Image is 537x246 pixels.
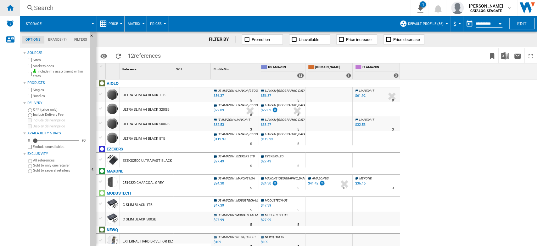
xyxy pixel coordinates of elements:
md-slider: Availability [33,138,79,144]
span: LIANXIN-IT [359,89,374,92]
div: $24.30 [260,180,278,187]
button: Reload [112,48,125,63]
div: ULTRA SLIM A4 BLACK 5TB [123,132,165,146]
button: Open calendar [494,17,506,28]
button: Bookmark this report [486,48,498,63]
span: LIANXIN-[GEOGRAPHIC_DATA] [265,118,306,121]
div: $47.39 [260,202,271,209]
span: $ [453,20,456,27]
div: Reference Sort None [121,63,173,73]
div: $47.39 [261,203,271,208]
span: : MAXONE USA [235,177,255,180]
input: Bundles [28,94,32,98]
span: : MODUSTECH-US [235,199,259,202]
div: Delivery Time : 5 days [297,97,299,104]
md-tab-item: Brands (7) [44,36,70,44]
button: Price [109,16,121,32]
span: Prices [150,22,162,26]
label: Include Delivery Fee [33,112,87,117]
md-tab-item: Options [22,36,44,44]
button: Promotion [242,34,283,44]
label: Include delivery price [33,118,87,123]
button: Matrix [128,16,143,32]
label: All references [33,158,87,163]
div: US AMAZON 12 offers sold by US AMAZON [260,63,305,79]
div: Delivery Time : 5 days [250,163,252,169]
span: : LIANXIN-IT [234,118,250,121]
div: $33.27 [261,123,271,127]
span: LIANXIN-[GEOGRAPHIC_DATA] [265,103,306,107]
button: Maximize [524,48,537,63]
span: references [134,52,161,59]
span: AMAZON US [312,177,329,180]
div: $119.99 [261,137,273,141]
img: promotionV3.png [319,180,325,186]
div: Exclusivity [27,151,87,156]
label: Sold by several retailers [33,168,87,173]
span: US AMAZON [218,103,234,107]
div: Delivery Time : 5 days [250,222,252,228]
span: Price decrease [393,37,420,42]
label: Display delivery price [33,124,87,129]
button: Hide [90,32,97,43]
div: Profile Min Sort None [212,63,258,73]
div: Delivery Time : 5 days [250,141,252,147]
div: $22.09 [260,107,278,114]
label: Include my assortment within stats [33,69,87,79]
input: OFF (price only) [28,108,32,112]
div: Last updated : Tuesday, 9 September 2025 17:27 [213,239,221,245]
div: Delivery Time : 3 days [392,185,394,191]
div: FILTER BY [209,36,235,43]
div: $119.99 [260,136,273,143]
span: : LIANXIN-[GEOGRAPHIC_DATA] [235,103,277,107]
div: [DOMAIN_NAME] 1 offers sold by AMAZON.CO.UK [307,63,352,79]
div: Click to filter on that brand [107,145,123,153]
span: : NEWQ DIRECT [235,235,256,239]
span: EZEKERS LTD [265,155,283,158]
div: Delivery Time : 5 days [297,141,299,147]
div: Delivery Time : 3 days [250,126,252,133]
span: Promotion [252,37,270,42]
span: 12 [125,48,164,61]
div: $27.49 [261,159,271,163]
div: ULTRA SLIM A4 BLACK 500GB [123,117,170,132]
button: Unavailable [289,34,330,44]
div: $24.30 [261,181,271,185]
div: Sources [27,50,87,56]
div: Delivery Time : 10 days [343,185,346,191]
div: 12 offers sold by US AMAZON [297,73,304,78]
div: Last updated : Tuesday, 9 September 2025 17:27 [213,158,224,165]
div: Prices [150,16,165,32]
span: US AMAZON [218,199,234,202]
img: excel-24x24.png [501,52,509,60]
button: Options [98,50,110,61]
button: md-calendar [463,17,476,30]
label: Exclude unavailables [33,144,87,149]
span: US AMAZON [218,177,234,180]
div: $56.37 [261,94,271,98]
button: Edit [509,18,534,29]
input: Display delivery price [28,145,32,149]
div: $109 [261,240,268,244]
input: Display delivery price [28,124,32,128]
div: $109 [260,239,268,245]
span: Storage [26,22,42,26]
input: Singles [28,88,32,92]
div: Last updated : Tuesday, 9 September 2025 08:33 [213,122,224,128]
div: Delivery Time : 8 days [250,112,252,118]
input: Include Delivery Fee [28,113,32,117]
div: 0 [26,138,31,143]
div: ULTRA SLIM A4 BLACK 1TB [123,88,165,102]
button: $ [453,16,460,32]
label: Marketplaces [33,64,87,68]
div: Last updated : Tuesday, 9 September 2025 17:28 [213,136,226,143]
div: Last updated : Tuesday, 9 September 2025 17:28 [213,180,224,187]
span: LIANXIN-[GEOGRAPHIC_DATA] [265,89,306,92]
label: Sold by only one retailer [33,163,87,168]
div: 1 offers sold by AMAZON.CO.UK [346,73,351,78]
button: Price increase [336,34,377,44]
button: Price decrease [383,34,424,44]
img: alerts-logo.svg [6,20,14,27]
span: Price increase [346,37,372,42]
